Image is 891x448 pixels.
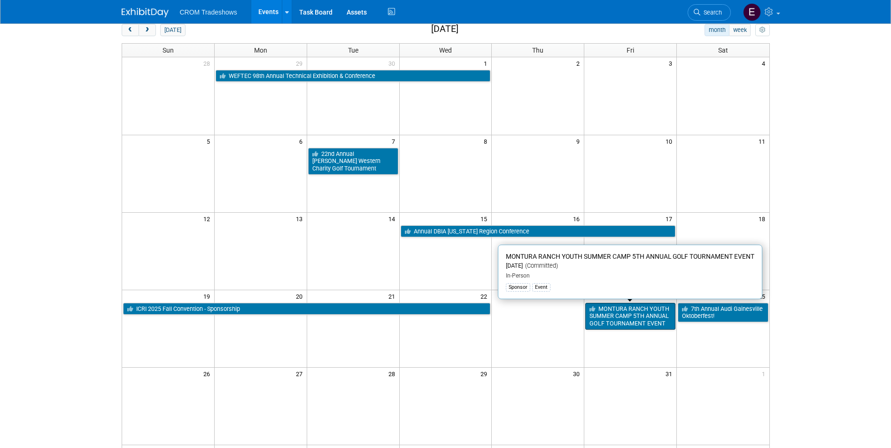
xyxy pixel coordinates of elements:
[506,262,754,270] div: [DATE]
[585,303,675,330] a: MONTURA RANCH YOUTH SUMMER CAMP 5TH ANNUAL GOLF TOURNAMENT EVENT
[575,57,584,69] span: 2
[718,46,728,54] span: Sat
[122,8,169,17] img: ExhibitDay
[295,213,307,224] span: 13
[202,368,214,379] span: 26
[506,272,530,279] span: In-Person
[700,9,722,16] span: Search
[202,57,214,69] span: 28
[665,213,676,224] span: 17
[139,24,156,36] button: next
[758,213,769,224] span: 18
[665,135,676,147] span: 10
[483,57,491,69] span: 1
[705,24,729,36] button: month
[572,368,584,379] span: 30
[387,290,399,302] span: 21
[523,262,558,269] span: (Committed)
[308,148,398,175] a: 22nd Annual [PERSON_NAME] Western Charity Golf Tournament
[387,213,399,224] span: 14
[572,213,584,224] span: 16
[743,3,761,21] img: Emily Williams
[758,135,769,147] span: 11
[758,290,769,302] span: 25
[480,368,491,379] span: 29
[401,225,676,238] a: Annual DBIA [US_STATE] Region Conference
[506,283,530,292] div: Sponsor
[387,57,399,69] span: 30
[391,135,399,147] span: 7
[532,46,543,54] span: Thu
[761,57,769,69] span: 4
[254,46,267,54] span: Mon
[202,213,214,224] span: 12
[387,368,399,379] span: 28
[665,368,676,379] span: 31
[160,24,185,36] button: [DATE]
[295,368,307,379] span: 27
[180,8,237,16] span: CROM Tradeshows
[532,283,550,292] div: Event
[480,213,491,224] span: 15
[759,27,766,33] i: Personalize Calendar
[729,24,751,36] button: week
[678,303,768,322] a: 7th Annual Audi Gainesville Oktoberfest!
[506,253,754,260] span: MONTURA RANCH YOUTH SUMMER CAMP 5TH ANNUAL GOLF TOURNAMENT EVENT
[122,24,139,36] button: prev
[668,57,676,69] span: 3
[123,303,491,315] a: ICRI 2025 Fall Convention - Sponsorship
[627,46,634,54] span: Fri
[206,135,214,147] span: 5
[755,24,769,36] button: myCustomButton
[483,135,491,147] span: 8
[295,290,307,302] span: 20
[480,290,491,302] span: 22
[163,46,174,54] span: Sun
[439,46,452,54] span: Wed
[348,46,358,54] span: Tue
[761,368,769,379] span: 1
[298,135,307,147] span: 6
[431,24,458,34] h2: [DATE]
[202,290,214,302] span: 19
[688,4,731,21] a: Search
[575,135,584,147] span: 9
[295,57,307,69] span: 29
[216,70,491,82] a: WEFTEC 98th Annual Technical Exhibition & Conference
